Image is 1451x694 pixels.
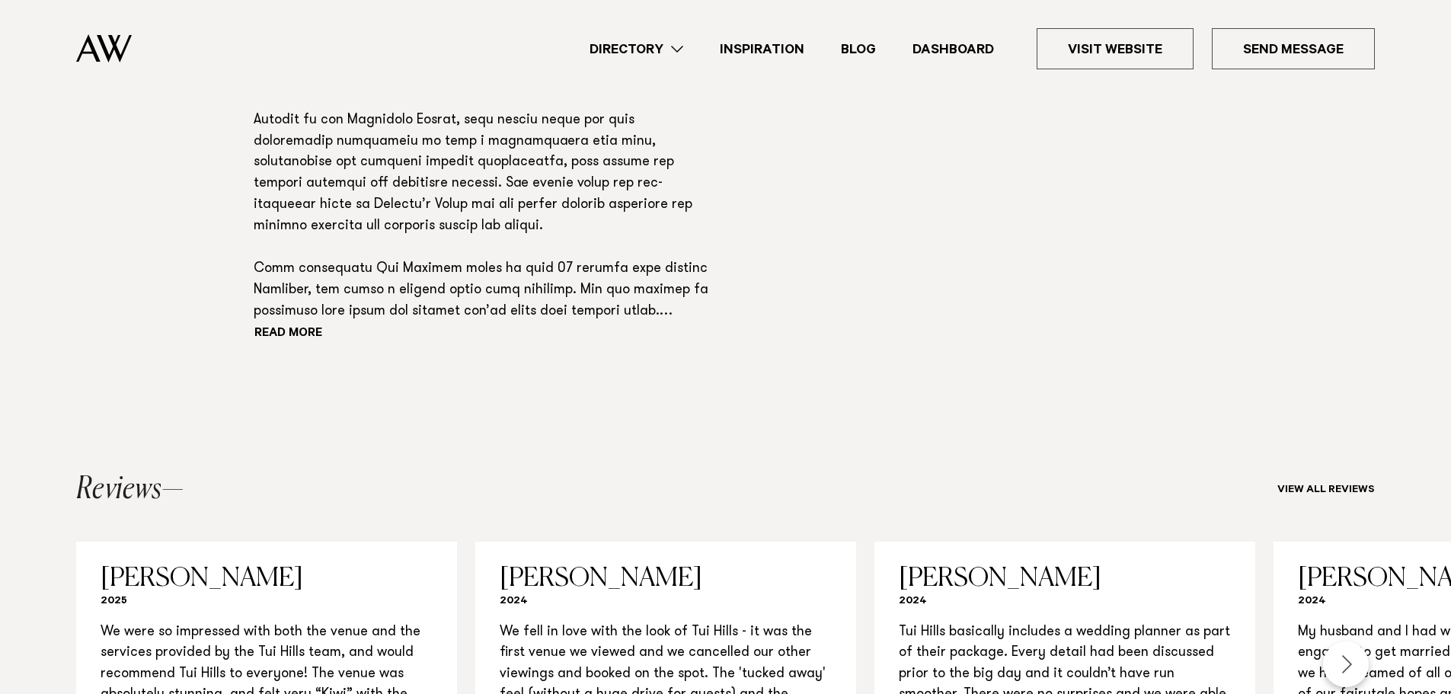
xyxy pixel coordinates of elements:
[899,595,1231,609] h6: 2024
[1037,28,1194,69] a: Visit Website
[571,39,702,59] a: Directory
[500,595,832,609] h6: 2024
[899,566,1231,592] h3: [PERSON_NAME]
[702,39,823,59] a: Inspiration
[101,595,433,609] h6: 2025
[500,566,832,592] h3: [PERSON_NAME]
[76,475,184,505] h2: Reviews
[1212,28,1375,69] a: Send Message
[823,39,894,59] a: Blog
[101,566,433,592] h3: [PERSON_NAME]
[76,34,132,62] img: Auckland Weddings Logo
[1277,485,1375,497] a: View all reviews
[894,39,1012,59] a: Dashboard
